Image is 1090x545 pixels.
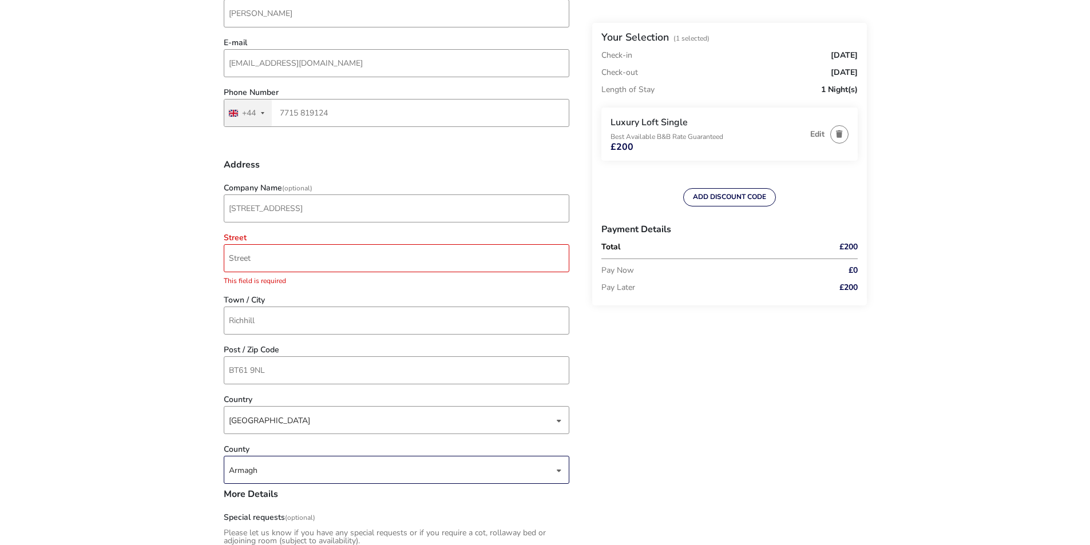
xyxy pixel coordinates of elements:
label: Town / City [224,296,265,304]
div: Armagh [229,456,554,484]
label: Street [224,234,247,242]
p: Length of Stay [601,81,655,98]
h3: More Details [224,490,569,508]
button: ADD DISCOUNT CODE [683,188,776,206]
label: Post / Zip Code [224,346,279,354]
span: (Optional) [282,184,312,193]
div: Please let us know if you have any special requests or if you require a cot, rollaway bed or adjo... [224,529,569,545]
div: dropdown trigger [556,409,562,432]
label: Special requests [224,514,315,522]
span: £200 [611,142,633,152]
p: Check-out [601,64,638,81]
h3: Payment Details [601,216,858,243]
p-dropdown: Country [224,415,569,426]
button: Edit [810,130,825,138]
p-dropdown: County [224,465,569,476]
span: [object Object] [229,407,554,433]
p: Total [601,243,806,251]
input: town [224,307,569,335]
h3: Address [224,160,569,178]
label: County [224,445,249,453]
span: [DATE] [831,69,858,77]
span: £200 [839,243,858,251]
p: Check-in [601,51,632,59]
div: +44 [242,109,256,117]
input: company [224,194,569,222]
span: £0 [849,266,858,275]
p: Best Available B&B Rate Guaranteed [611,133,804,140]
span: £200 [839,284,858,292]
div: This field is required [224,272,569,285]
label: Country [224,396,252,404]
div: dropdown trigger [556,459,562,482]
button: Selected country [224,100,272,126]
input: email [224,49,569,77]
h2: Your Selection [601,30,669,44]
label: Phone Number [224,89,279,97]
span: 1 Night(s) [821,86,858,94]
input: street [224,244,569,272]
h3: Luxury Loft Single [611,117,804,129]
label: E-mail [224,39,247,47]
span: [object Object] [229,456,554,483]
div: [GEOGRAPHIC_DATA] [229,407,554,435]
label: Company Name [224,184,312,192]
span: (1 Selected) [673,34,710,43]
input: post [224,356,569,384]
p: Pay Now [601,262,806,279]
span: (Optional) [285,513,315,522]
input: Phone Number [224,99,569,127]
p: Pay Later [601,279,806,296]
span: [DATE] [831,51,858,59]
